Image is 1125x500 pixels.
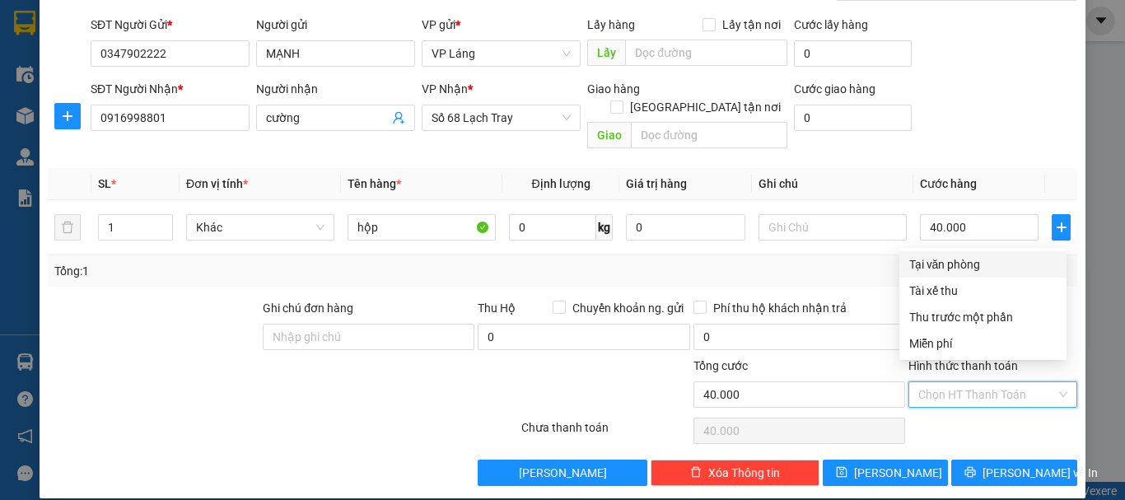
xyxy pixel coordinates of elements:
[519,464,607,482] span: [PERSON_NAME]
[1052,214,1071,241] button: plus
[432,105,571,130] span: Số 68 Lạch Tray
[531,177,590,190] span: Định lượng
[102,13,226,67] strong: CHUYỂN PHÁT NHANH VIP ANH HUY
[91,16,250,34] div: SĐT Người Gửi
[91,80,250,98] div: SĐT Người Nhận
[186,177,248,190] span: Đơn vị tính
[626,177,687,190] span: Giá trị hàng
[7,65,91,149] img: logo
[432,41,571,66] span: VP Láng
[983,464,1098,482] span: [PERSON_NAME] và In
[631,122,787,148] input: Dọc đường
[566,299,690,317] span: Chuyển khoản ng. gửi
[256,80,415,98] div: Người nhận
[836,466,847,479] span: save
[263,301,353,315] label: Ghi chú đơn hàng
[951,460,1077,486] button: printer[PERSON_NAME] và In
[587,18,635,31] span: Lấy hàng
[693,359,748,372] span: Tổng cước
[920,177,977,190] span: Cước hàng
[392,111,405,124] span: user-add
[716,16,787,34] span: Lấy tận nơi
[909,334,1057,353] div: Miễn phí
[708,464,780,482] span: Xóa Thông tin
[196,215,324,240] span: Khác
[587,122,631,148] span: Giao
[752,168,913,200] th: Ghi chú
[794,105,912,131] input: Cước giao hàng
[520,418,692,447] div: Chưa thanh toán
[909,308,1057,326] div: Thu trước một phần
[690,466,702,479] span: delete
[794,82,875,96] label: Cước giao hàng
[54,262,436,280] div: Tổng: 1
[626,214,745,241] input: 0
[93,71,236,129] span: Chuyển phát nhanh: [GEOGRAPHIC_DATA] - [GEOGRAPHIC_DATA]
[908,359,1018,372] label: Hình thức thanh toán
[348,177,401,190] span: Tên hàng
[823,460,949,486] button: save[PERSON_NAME]
[651,460,819,486] button: deleteXóa Thông tin
[587,40,625,66] span: Lấy
[54,103,81,129] button: plus
[256,16,415,34] div: Người gửi
[707,299,853,317] span: Phí thu hộ khách nhận trả
[1053,221,1070,234] span: plus
[422,16,581,34] div: VP gửi
[794,18,868,31] label: Cước lấy hàng
[794,40,912,67] input: Cước lấy hàng
[759,214,907,241] input: Ghi Chú
[625,40,787,66] input: Dọc đường
[596,214,613,241] span: kg
[348,214,496,241] input: VD: Bàn, Ghế
[623,98,787,116] span: [GEOGRAPHIC_DATA] tận nơi
[263,324,474,350] input: Ghi chú đơn hàng
[54,214,81,241] button: delete
[854,464,942,482] span: [PERSON_NAME]
[964,466,976,479] span: printer
[909,255,1057,273] div: Tại văn phòng
[55,110,80,123] span: plus
[478,301,516,315] span: Thu Hộ
[98,177,111,190] span: SL
[422,82,468,96] span: VP Nhận
[478,460,647,486] button: [PERSON_NAME]
[587,82,640,96] span: Giao hàng
[909,282,1057,300] div: Tài xế thu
